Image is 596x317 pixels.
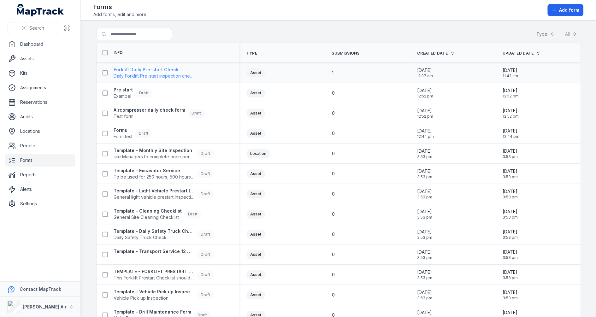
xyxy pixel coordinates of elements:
strong: Template - Monthly Site Inspection [114,147,194,154]
span: 0 [332,171,334,177]
div: Draft [197,230,214,239]
a: People [5,139,75,152]
a: Template - Excavator ServiceTo be used for 250 hours, 500 hours and 750 hours service only. (1,00... [114,167,214,180]
strong: Aircompressor daily check form [114,107,185,113]
div: Asset [246,68,265,77]
span: To be used for 250 hours, 500 hours and 750 hours service only. (1,000 hours to be completed by d... [114,174,194,180]
span: 3:53 pm [417,296,432,301]
strong: Template - Light Vehicle Prestart Inspection [114,188,194,194]
span: [DATE] [417,309,432,316]
div: Asset [246,109,265,118]
a: Settings [5,197,75,210]
span: [DATE] [503,128,519,134]
button: Type [532,28,558,40]
span: 3:53 pm [503,255,518,260]
div: Draft [184,210,201,219]
span: 11:42 am [503,73,518,79]
span: Add forms, edit and more. [93,11,147,18]
span: [DATE] [503,208,518,215]
span: 12:52 pm [417,94,433,99]
span: [DATE] [503,148,518,154]
strong: Template - Excavator Service [114,167,194,174]
div: Asset [246,270,265,279]
a: Reports [5,168,75,181]
div: Draft [197,250,214,259]
div: Draft [197,190,214,198]
time: 15/08/2025, 12:44:10 pm [503,128,519,139]
span: 1 [332,70,333,76]
span: Exampel [114,93,133,99]
span: 3:53 pm [503,235,518,240]
span: 0 [332,191,334,197]
span: 0 [332,251,334,258]
time: 17/03/2025, 3:53:56 pm [503,229,518,240]
h2: Forms [93,3,147,11]
span: 3:53 pm [503,174,518,179]
strong: Template - Vehicle Pick up Inspection [114,289,194,295]
span: [DATE] [417,87,433,94]
time: 17/03/2025, 3:53:56 pm [503,249,518,260]
time: 17/03/2025, 3:53:56 pm [417,208,432,220]
strong: Forklift Daily Pre-start Check [114,67,194,73]
a: Assignments [5,81,75,94]
a: Pre startExampelDraft [114,87,152,99]
div: Draft [188,109,205,118]
a: Template - Transport Service 12 Monthly Service...Draft [114,248,214,261]
div: Draft [197,291,214,299]
span: 3:53 pm [503,296,518,301]
strong: [PERSON_NAME] Air [23,304,67,309]
span: [DATE] [503,249,518,255]
div: Draft [197,270,214,279]
time: 17/03/2025, 3:53:56 pm [417,148,432,159]
a: Dashboard [5,38,75,50]
time: 17/03/2025, 3:53:56 pm [417,168,432,179]
a: Template - Vehicle Pick up InspectionVehicle Pick up InspectionDraft [114,289,214,301]
span: Search [29,25,44,31]
span: [DATE] [503,87,519,94]
a: Assets [5,52,75,65]
span: 12:52 pm [417,114,433,119]
span: 3:53 pm [503,195,518,200]
span: [DATE] [417,208,432,215]
div: Asset [246,129,265,138]
div: Draft [135,129,152,138]
time: 17/03/2025, 3:53:56 pm [503,148,518,159]
span: Daily Safety Truck Check [114,234,194,241]
time: 17/03/2025, 3:53:56 pm [503,168,518,179]
span: [DATE] [417,128,434,134]
time: 17/03/2025, 3:53:56 pm [417,229,432,240]
a: Kits [5,67,75,79]
a: Forklift Daily Pre-start CheckDaily Forklift Pre-start inspection check [114,67,194,79]
span: [DATE] [417,67,433,73]
time: 17/03/2025, 3:53:56 pm [503,188,518,200]
span: [DATE] [417,148,432,154]
div: Asset [246,89,265,97]
a: MapTrack [17,4,64,16]
span: [DATE] [503,108,519,114]
time: 15/08/2025, 12:52:03 pm [503,108,519,119]
time: 15/08/2025, 12:52:03 pm [417,108,433,119]
a: Reservations [5,96,75,109]
span: 0 [332,90,334,96]
div: Asset [246,210,265,219]
div: Draft [135,89,152,97]
span: 12:44 pm [503,134,519,139]
span: General Site Cleaning Checklist [114,214,182,220]
span: [DATE] [417,269,432,275]
span: Updated Date [503,51,534,56]
span: 3:53 pm [417,174,432,179]
div: Asset [246,169,265,178]
span: 0 [332,110,334,116]
div: Draft [197,169,214,178]
div: Asset [246,291,265,299]
a: Locations [5,125,75,138]
span: 3:53 pm [503,215,518,220]
div: Location [246,149,270,158]
div: Asset [246,230,265,239]
time: 17/03/2025, 3:53:56 pm [503,208,518,220]
span: [DATE] [503,269,518,275]
a: Template - Monthly Site Inspectionsite Managers to complete once per monthDraft [114,147,214,160]
span: Form test [114,133,133,140]
a: Forms [5,154,75,167]
span: [DATE] [417,289,432,296]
